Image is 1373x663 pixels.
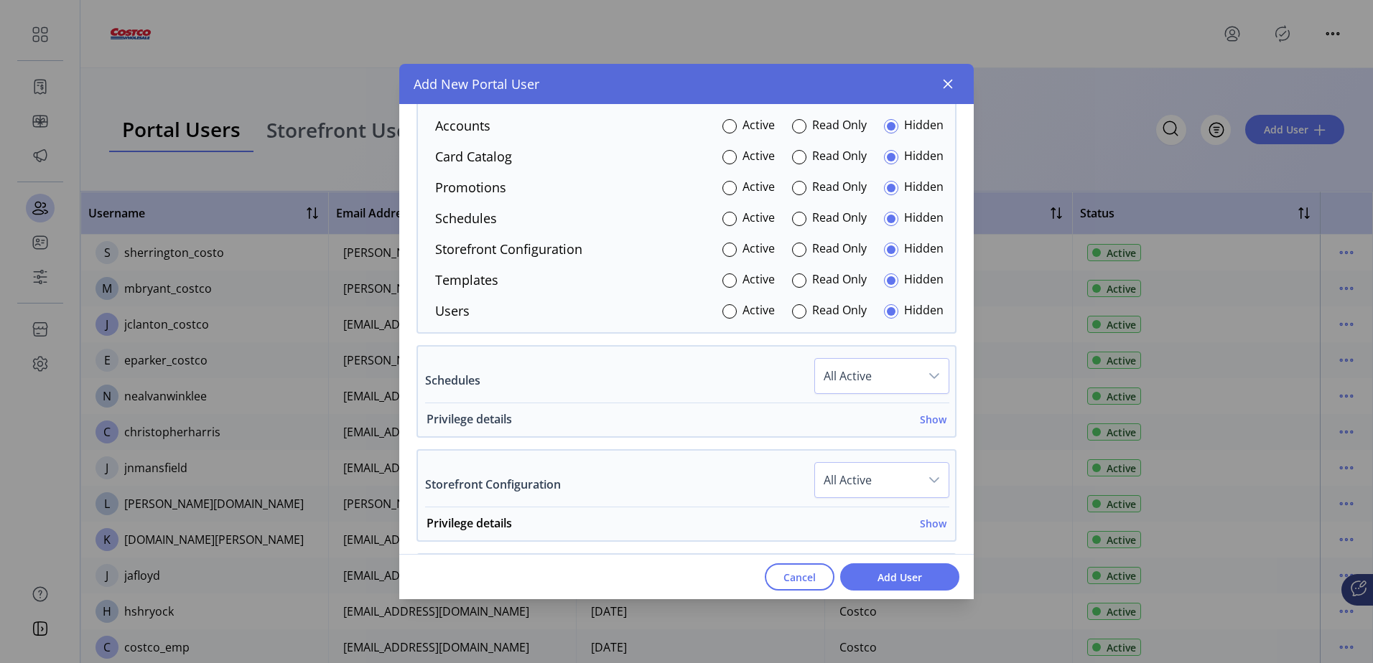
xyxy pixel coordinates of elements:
label: Read Only [812,240,867,259]
label: Users [435,301,470,321]
button: Add User [840,563,959,591]
label: Read Only [812,209,867,228]
div: Privilege detailsHide [418,116,955,321]
label: Read Only [812,271,867,290]
label: Active [743,147,775,166]
label: Schedules [435,209,497,228]
label: Active [743,209,775,228]
label: Active [743,271,775,290]
label: Schedules [425,372,480,389]
label: Read Only [812,147,867,166]
label: Storefront Configuration [425,476,561,493]
label: Hidden [904,178,944,197]
label: Templates [435,271,498,290]
div: dropdown trigger [920,463,949,497]
label: Read Only [812,116,867,136]
label: Hidden [904,271,944,290]
label: Promotions [435,178,506,197]
a: Privilege detailsShow [418,514,955,540]
label: Storefront Configuration [435,240,582,259]
h6: Privilege details [427,514,512,532]
span: Add User [859,570,941,585]
h6: Show [920,412,946,427]
h6: Show [920,516,946,531]
label: Read Only [812,301,867,321]
label: Hidden [904,116,944,136]
label: Active [743,240,775,259]
label: Active [743,301,775,321]
button: Cancel [765,563,834,591]
a: Privilege detailsShow [418,410,955,436]
label: Card Catalog [435,147,512,166]
label: Active [743,116,775,136]
span: All Active [815,359,920,393]
label: Accounts [435,116,490,136]
label: Hidden [904,240,944,259]
span: All Active [815,463,920,497]
label: Read Only [812,178,867,197]
h6: Privilege details [427,410,512,428]
label: Active [743,178,775,197]
span: Add New Portal User [414,75,539,94]
label: Hidden [904,147,944,166]
div: dropdown trigger [920,359,949,393]
label: Hidden [904,301,944,321]
span: Cancel [783,570,816,585]
label: Hidden [904,209,944,228]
